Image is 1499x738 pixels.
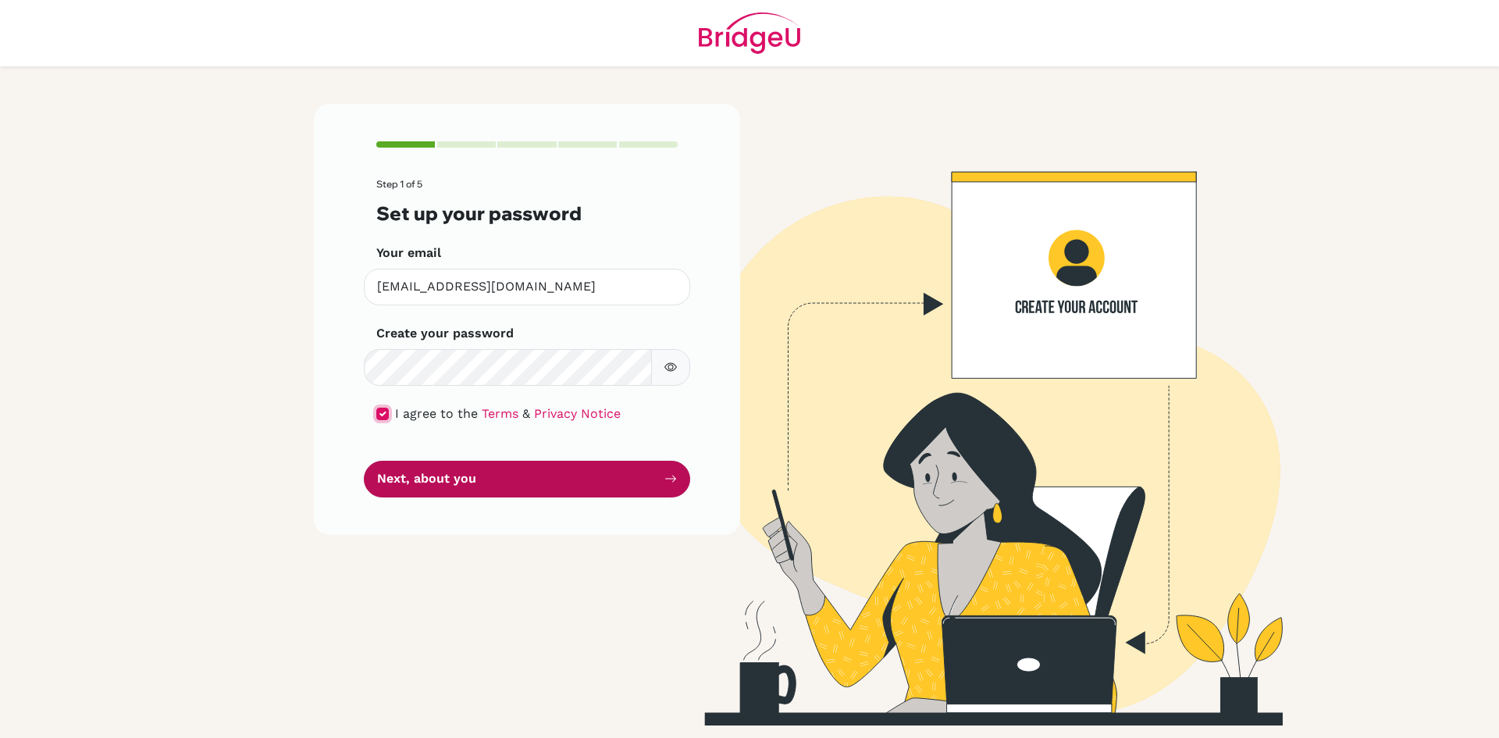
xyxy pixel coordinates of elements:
input: Insert your email* [364,269,690,305]
h3: Set up your password [376,202,678,225]
label: Your email [376,244,441,262]
button: Next, about you [364,461,690,497]
a: Privacy Notice [534,406,621,421]
span: I agree to the [395,406,478,421]
label: Create your password [376,324,514,343]
img: Create your account [527,104,1417,726]
span: Step 1 of 5 [376,178,422,190]
a: Terms [482,406,518,421]
span: & [522,406,530,421]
